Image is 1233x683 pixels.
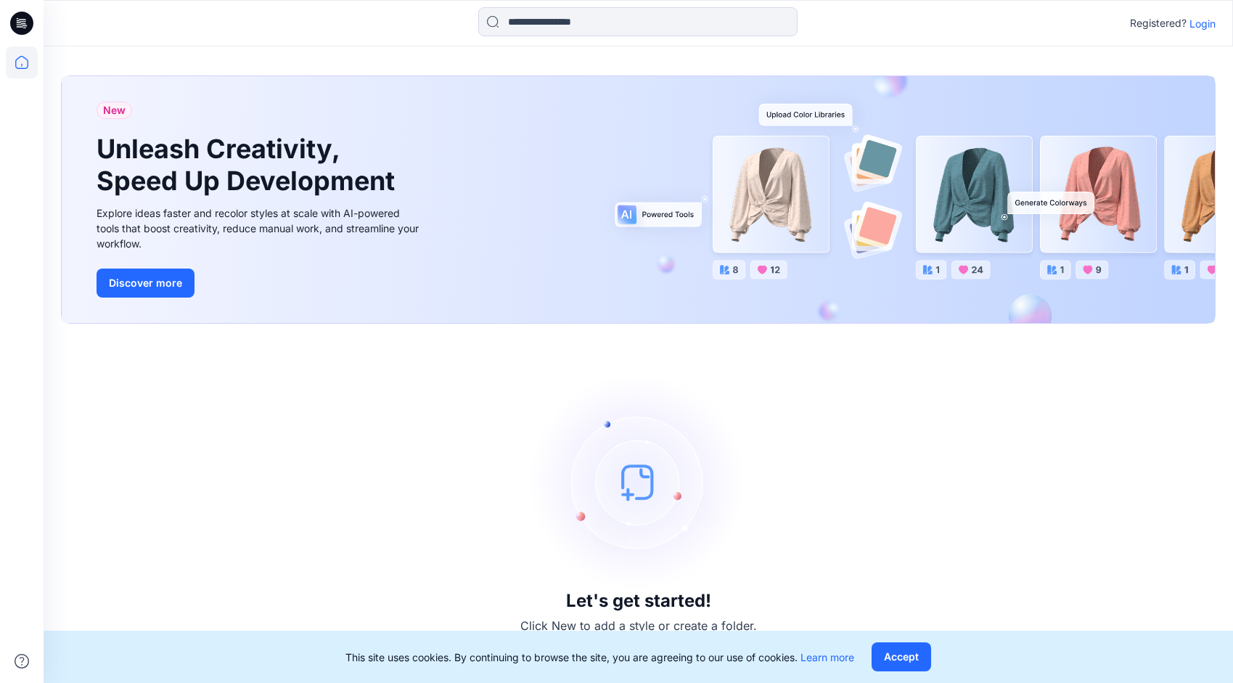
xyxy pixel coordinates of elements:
span: New [103,102,126,119]
img: empty-state-image.svg [530,373,747,591]
p: This site uses cookies. By continuing to browse the site, you are agreeing to our use of cookies. [345,650,854,665]
button: Accept [872,642,931,671]
div: Explore ideas faster and recolor styles at scale with AI-powered tools that boost creativity, red... [97,205,423,251]
h3: Let's get started! [566,591,711,611]
a: Discover more [97,269,423,298]
a: Learn more [800,651,854,663]
p: Click New to add a style or create a folder. [520,617,757,634]
p: Registered? [1130,15,1187,32]
h1: Unleash Creativity, Speed Up Development [97,134,401,196]
p: Login [1189,16,1216,31]
button: Discover more [97,269,194,298]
